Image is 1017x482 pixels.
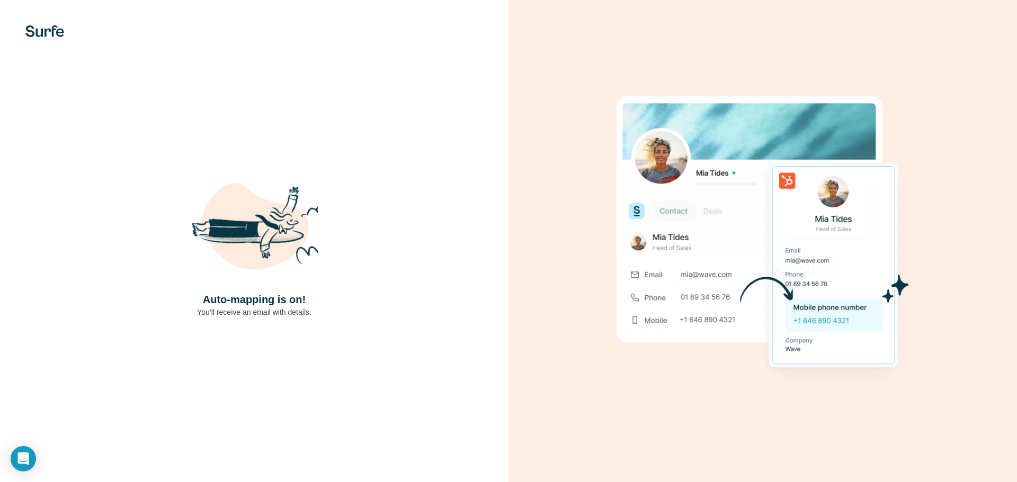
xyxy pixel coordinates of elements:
[191,165,318,292] img: Shaka Illustration
[25,25,64,37] img: Surfe's logo
[11,446,36,471] div: Open Intercom Messenger
[203,292,306,307] h4: Auto-mapping is on!
[617,96,909,386] img: Download Success
[197,307,311,317] p: You’ll receive an email with details.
